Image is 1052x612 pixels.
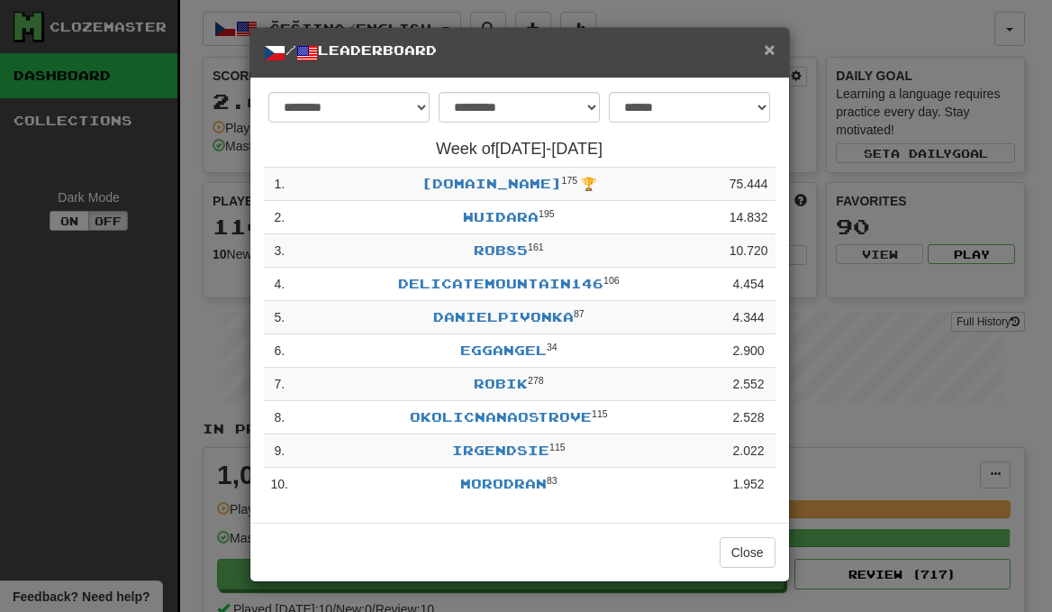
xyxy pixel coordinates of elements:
[264,201,295,234] td: 2 .
[398,276,603,291] a: DelicateMountain146
[264,401,295,434] td: 8 .
[722,234,775,268] td: 10.720
[460,343,547,358] a: eggangel
[264,234,295,268] td: 3 .
[562,175,578,186] sup: Level 175
[547,342,558,352] sup: Level 34
[422,176,562,191] a: [DOMAIN_NAME]
[460,476,547,491] a: morodran
[722,434,775,468] td: 2.022
[549,442,566,452] sup: Level 115
[722,168,775,201] td: 75.444
[528,242,544,252] sup: Level 161
[433,309,574,324] a: DanielPivonka
[463,209,539,224] a: Wuidara
[528,375,544,386] sup: Level 278
[264,168,295,201] td: 1 .
[574,308,585,319] sup: Level 87
[264,434,295,468] td: 9 .
[764,39,775,59] span: ×
[264,141,775,159] h4: Week of [DATE] - [DATE]
[264,301,295,334] td: 5 .
[452,443,549,458] a: Irgendsie
[764,40,775,59] button: Close
[539,208,555,219] sup: Level 195
[720,537,775,568] button: Close
[410,409,592,425] a: Okolicnanaostrove
[474,242,528,258] a: rob85
[264,334,295,368] td: 6 .
[264,468,295,501] td: 10 .
[592,408,608,419] sup: Level 115
[722,301,775,334] td: 4.344
[547,475,558,486] sup: Level 83
[722,468,775,501] td: 1.952
[264,268,295,301] td: 4 .
[722,334,775,368] td: 2.900
[603,275,620,286] sup: Level 106
[722,268,775,301] td: 4.454
[264,41,775,64] h5: / Leaderboard
[722,401,775,434] td: 2.528
[722,201,775,234] td: 14.832
[581,177,596,191] span: 🏆
[264,368,295,401] td: 7 .
[722,368,775,401] td: 2.552
[474,376,528,391] a: robik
